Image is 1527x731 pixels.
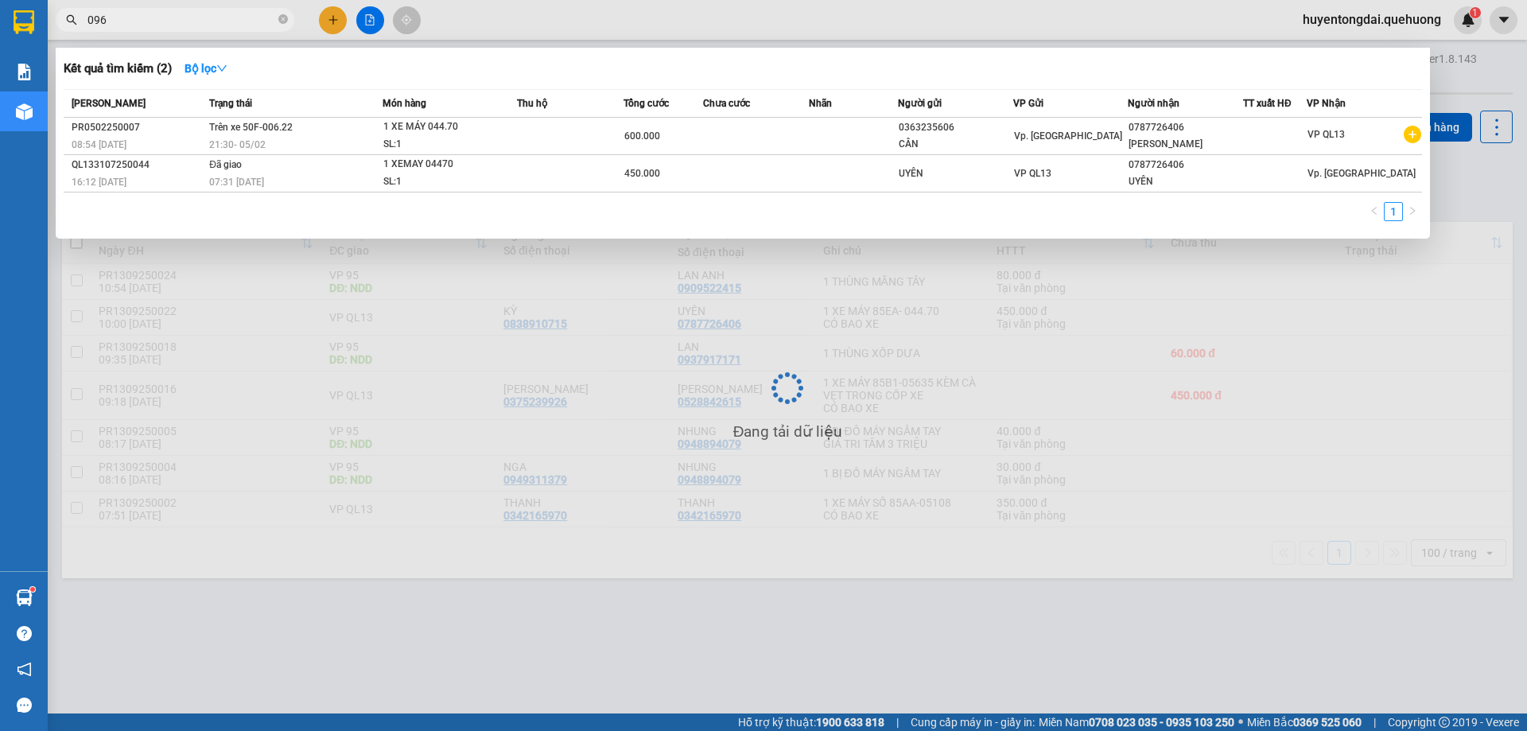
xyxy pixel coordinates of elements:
[1243,98,1292,109] span: TT xuất HĐ
[1128,98,1179,109] span: Người nhận
[1404,126,1421,143] span: plus-circle
[624,130,660,142] span: 600.000
[899,119,1012,136] div: 0363235606
[278,13,288,28] span: close-circle
[1013,98,1043,109] span: VP Gửi
[209,159,242,170] span: Đã giao
[1370,206,1379,216] span: left
[72,177,126,188] span: 16:12 [DATE]
[16,64,33,80] img: solution-icon
[1129,173,1242,190] div: UYÊN
[1365,202,1384,221] li: Previous Page
[72,139,126,150] span: 08:54 [DATE]
[809,98,832,109] span: Nhãn
[17,662,32,677] span: notification
[383,173,503,191] div: SL: 1
[1403,202,1422,221] li: Next Page
[87,11,275,29] input: Tìm tên, số ĐT hoặc mã đơn
[624,168,660,179] span: 450.000
[14,10,34,34] img: logo-vxr
[72,119,204,136] div: PR0502250007
[1365,202,1384,221] button: left
[172,56,240,81] button: Bộ lọcdown
[66,14,77,25] span: search
[1408,206,1417,216] span: right
[209,122,293,133] span: Trên xe 50F-006.22
[185,62,227,75] strong: Bộ lọc
[1403,202,1422,221] button: right
[17,626,32,641] span: question-circle
[624,98,669,109] span: Tổng cước
[1384,202,1403,221] li: 1
[16,589,33,606] img: warehouse-icon
[899,165,1012,182] div: UYÊN
[209,98,252,109] span: Trạng thái
[1129,119,1242,136] div: 0787726406
[383,98,426,109] span: Món hàng
[216,63,227,74] span: down
[1307,129,1345,140] span: VP QL13
[72,98,146,109] span: [PERSON_NAME]
[1014,168,1051,179] span: VP QL13
[64,60,172,77] h3: Kết quả tìm kiếm ( 2 )
[899,136,1012,153] div: CÂN
[1385,203,1402,220] a: 1
[1307,98,1346,109] span: VP Nhận
[898,98,942,109] span: Người gửi
[30,587,35,592] sup: 1
[517,98,547,109] span: Thu hộ
[278,14,288,24] span: close-circle
[72,157,204,173] div: QL133107250044
[1014,130,1122,142] span: Vp. [GEOGRAPHIC_DATA]
[209,177,264,188] span: 07:31 [DATE]
[383,119,503,136] div: 1 XE MÁY 044.70
[17,698,32,713] span: message
[383,136,503,154] div: SL: 1
[1129,157,1242,173] div: 0787726406
[1307,168,1416,179] span: Vp. [GEOGRAPHIC_DATA]
[209,139,266,150] span: 21:30 - 05/02
[383,156,503,173] div: 1 XEMAY 04470
[16,103,33,120] img: warehouse-icon
[1129,136,1242,153] div: [PERSON_NAME]
[703,98,750,109] span: Chưa cước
